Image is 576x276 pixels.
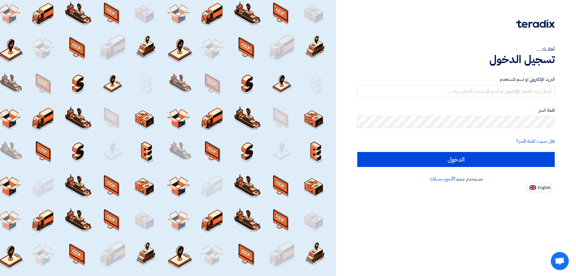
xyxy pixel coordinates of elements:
[357,46,555,53] div: أهلا بك ...
[516,20,555,28] img: Teradix logo
[357,76,555,83] label: البريد الإلكتروني او اسم المستخدم
[357,107,555,114] label: كلمة السر
[551,252,569,270] a: Open chat
[357,53,555,66] h1: تسجيل الدخول
[526,183,552,192] button: English
[357,85,555,97] input: أدخل بريد العمل الإلكتروني او اسم المستخدم الخاص بك ...
[529,185,536,190] img: en-US.png
[516,138,555,145] a: هل نسيت كلمة السر؟
[357,175,555,183] div: مستخدم جديد؟
[538,186,550,190] span: English
[430,175,453,183] a: أنشئ حسابك
[357,152,555,167] input: الدخول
